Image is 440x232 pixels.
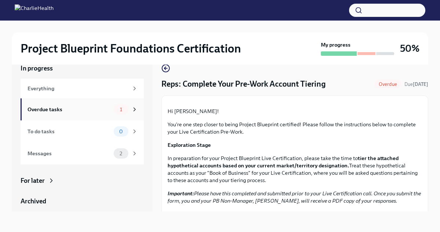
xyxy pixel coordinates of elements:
[27,84,128,93] div: Everything
[404,81,428,87] span: Due
[27,105,111,113] div: Overdue tasks
[400,42,419,55] h3: 50%
[21,176,144,185] a: For later
[404,81,428,88] span: September 8th, 2025 11:00
[21,142,144,164] a: Messages2
[168,108,422,115] p: Hi [PERSON_NAME]!
[21,41,241,56] h2: Project Blueprint Foundations Certification
[21,79,144,98] a: Everything
[15,4,54,16] img: CharlieHealth
[115,129,127,134] span: 0
[161,79,326,90] h4: Reps: Complete Your Pre-Work Account Tiering
[21,64,144,73] a: In progress
[27,149,111,157] div: Messages
[21,98,144,120] a: Overdue tasks1
[21,176,45,185] div: For later
[168,190,194,197] strong: Important:
[168,121,422,135] p: You're one step closer to being Project Blueprint certified! Please follow the instructions below...
[21,197,144,206] a: Archived
[413,81,428,87] strong: [DATE]
[115,107,126,112] span: 1
[321,41,351,48] strong: My progress
[168,142,211,148] strong: Exploration Stage
[21,120,144,142] a: To do tasks0
[168,155,422,184] p: In preparation for your Project Blueprint Live Certification, please take the time to Treat these...
[115,151,126,156] span: 2
[168,190,421,204] em: Please have this completed and submitted prior to your Live Certification call. Once you submit t...
[168,210,422,225] p: Good luck! [PERSON_NAME] & [PERSON_NAME]
[27,127,111,135] div: To do tasks
[374,81,401,87] span: Overdue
